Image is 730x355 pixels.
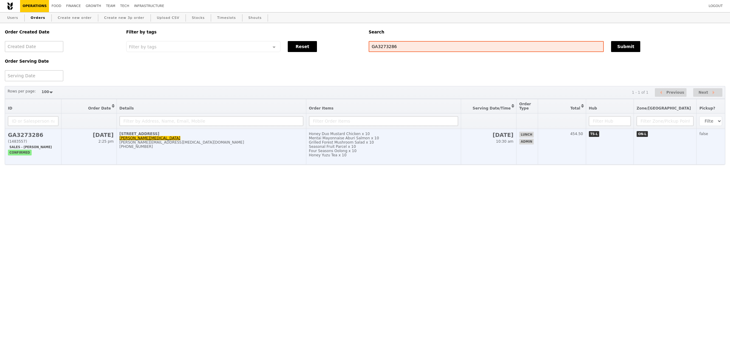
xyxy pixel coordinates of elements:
a: Shouts [246,12,264,23]
div: Honey Yuzu Tea x 10 [309,153,458,157]
span: lunch [519,132,534,137]
button: Previous [655,88,687,97]
input: ID or Salesperson name [8,116,58,126]
input: Filter Hub [589,116,631,126]
div: Mentai Mayonnaise Aburi Salmon x 10 [309,136,458,140]
span: confirmed [8,150,32,155]
span: ID [8,106,12,110]
a: Create new order [55,12,94,23]
div: [PERSON_NAME][EMAIL_ADDRESS][MEDICAL_DATA][DOMAIN_NAME] [120,140,303,144]
div: 1 - 1 of 1 [632,90,648,95]
input: Serving Date [5,70,63,81]
input: Created Date [5,41,63,52]
div: Grilled Forest Mushroom Salad x 10 [309,140,458,144]
div: Seasonal Fruit Parcel x 10 [309,144,458,149]
div: [STREET_ADDRESS] [120,132,303,136]
div: [PHONE_NUMBER] [120,144,303,149]
input: Filter Zone/Pickup Point [637,116,694,126]
span: Pickup? [699,106,715,110]
div: Four Seasons Oolong x 10 [309,149,458,153]
input: Filter Order Items [309,116,458,126]
h5: Order Serving Date [5,59,119,64]
label: Rows per page: [8,88,36,94]
a: [PERSON_NAME][MEDICAL_DATA] [120,136,180,140]
div: Honey Duo Mustard Chicken x 10 [309,132,458,136]
span: Order Type [519,102,531,110]
a: Orders [28,12,48,23]
h2: [DATE] [464,132,513,138]
a: Timeslots [215,12,238,23]
h2: GA3273286 [8,132,58,138]
h5: Order Created Date [5,30,119,34]
span: false [699,132,708,136]
span: Details [120,106,134,110]
a: Upload CSV [155,12,182,23]
h2: [DATE] [64,132,113,138]
span: 2:25 pm [99,139,114,144]
span: ON-L [637,131,648,137]
span: Hub [589,106,597,110]
span: admin [519,139,534,144]
button: Reset [288,41,317,52]
input: Filter by Address, Name, Email, Mobile [120,116,303,126]
img: Grain logo [7,2,13,10]
div: (1483557) [8,139,58,144]
span: Previous [666,89,684,96]
button: Next [693,88,722,97]
span: 454.50 [570,132,583,136]
a: Users [5,12,21,23]
button: Submit [611,41,640,52]
span: Next [698,89,708,96]
span: Sales - [PERSON_NAME] [8,144,53,150]
span: Zone/[GEOGRAPHIC_DATA] [637,106,691,110]
input: Search any field [369,41,604,52]
h5: Search [369,30,725,34]
span: TS-L [589,131,600,137]
span: 10:30 am [496,139,513,144]
a: Stocks [189,12,207,23]
a: Create new 3p order [102,12,147,23]
span: Filter by tags [129,44,157,49]
h5: Filter by tags [126,30,361,34]
span: Order Items [309,106,334,110]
